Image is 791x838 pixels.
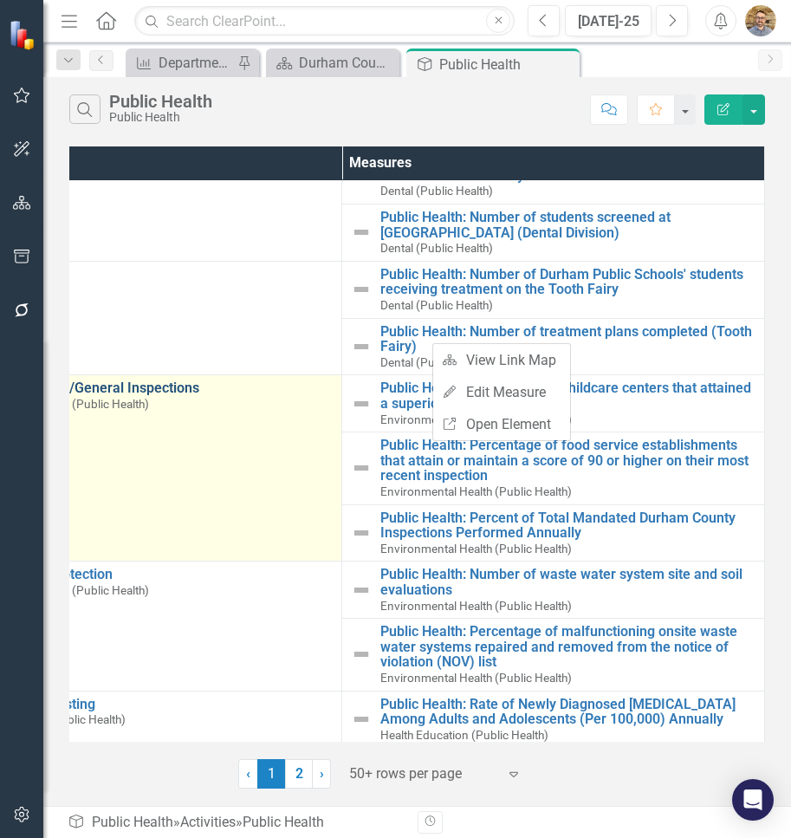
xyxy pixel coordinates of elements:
div: Open Intercom Messenger [732,779,774,821]
span: › [320,765,324,782]
a: Activities [180,814,236,830]
a: Public Health: Number of treatment plans completed (Tooth Fairy) [380,324,755,354]
a: Public Health: Number of Durham Public Schools' students receiving treatment on the Tooth Fairy [380,267,755,297]
a: Public Health: Number of students screened at [GEOGRAPHIC_DATA] (Dental Division) [380,210,755,240]
img: Not Defined [351,709,372,730]
a: Public Health [92,814,173,830]
img: ClearPoint Strategy [9,20,39,50]
div: Department Measure Report [159,52,233,74]
div: Public Health [109,111,212,124]
a: Public Health: Percentage of childcare centers that attained a superior rating [380,380,755,411]
span: ‹ [246,765,250,782]
button: [DATE]-25 [565,5,652,36]
td: Double-Click to Edit Right Click for Context Menu [342,562,765,619]
a: Public Health: Percentage of malfunctioning onsite waste water systems repaired and removed from ... [380,624,755,670]
a: Public Health: Percent of Total Mandated Durham County Inspections Performed Annually [380,510,755,541]
a: Public Health: Number of waste water system site and soil evaluations [380,567,755,597]
img: Not Defined [351,644,372,665]
div: Public Health [109,92,212,111]
a: Department Measure Report [130,52,233,74]
a: View Link Map [433,344,570,376]
td: Double-Click to Edit Right Click for Context Menu [342,504,765,562]
span: Health Education (Public Health) [380,728,548,742]
div: Public Health [243,814,324,830]
span: Environmental Health (Public Health) [380,599,572,613]
span: Environmental Health (Public Health) [380,671,572,685]
a: Public Health: Rate of Newly Diagnosed [MEDICAL_DATA] Among Adults and Adolescents (Per 100,000) ... [380,697,755,727]
div: » » [68,813,405,833]
span: Environmental Health (Public Health) [380,542,572,555]
a: Public Health: Percentage of food service establishments that attain or maintain a score of 90 or... [380,438,755,484]
div: [DATE]-25 [571,11,645,32]
td: Double-Click to Edit Right Click for Context Menu [342,432,765,504]
span: Environmental Health (Public Health) [380,484,572,498]
a: 2 [285,759,313,789]
span: Dental (Public Health) [380,355,493,369]
a: Durham County's ClearPoint Site - Performance Management [270,52,395,74]
span: Dental (Public Health) [380,184,493,198]
span: Environmental Health (Public Health) [380,413,572,426]
span: 1 [257,759,285,789]
img: Not Defined [351,222,372,243]
td: Double-Click to Edit Right Click for Context Menu [342,261,765,318]
input: Search ClearPoint... [134,6,515,36]
td: Double-Click to Edit Right Click for Context Menu [342,619,765,691]
td: Double-Click to Edit Right Click for Context Menu [342,318,765,375]
img: Not Defined [351,523,372,543]
img: Not Defined [351,336,372,357]
img: Not Defined [351,393,372,414]
img: Not Defined [351,458,372,478]
div: Public Health [439,54,575,75]
img: Not Defined [351,580,372,601]
span: Dental (Public Health) [380,241,493,255]
img: Not Defined [351,279,372,300]
span: Dental (Public Health) [380,298,493,312]
td: Double-Click to Edit Right Click for Context Menu [342,375,765,432]
div: Durham County's ClearPoint Site - Performance Management [299,52,395,74]
td: Double-Click to Edit Right Click for Context Menu [342,205,765,262]
img: Josh Edwards [745,5,776,36]
td: Double-Click to Edit Right Click for Context Menu [342,691,765,748]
